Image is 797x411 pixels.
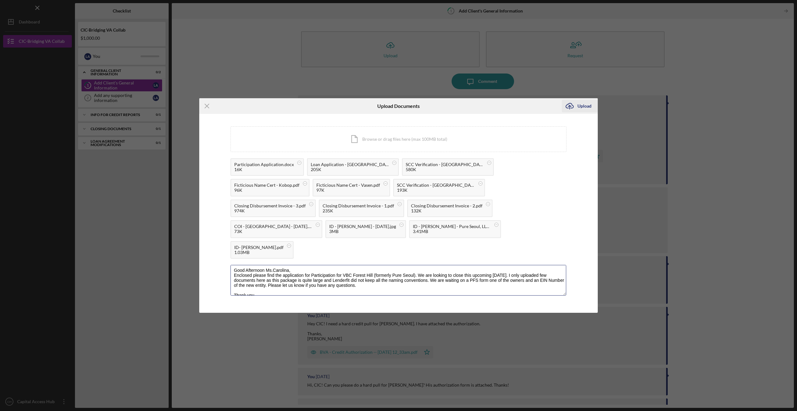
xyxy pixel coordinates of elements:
div: ID - [PERSON_NAME] - [DATE].jpg [329,224,396,229]
div: SCC Verification - [GEOGRAPHIC_DATA] - [DATE] 1.pdf [406,162,484,167]
div: Ficticious Name Cert - Vasen.pdf [316,183,380,188]
div: SCC Verification - [GEOGRAPHIC_DATA] - [DATE] [397,183,475,188]
div: 3.41MB [413,229,491,234]
div: Participation Application.docx [234,162,294,167]
div: 1.03MB [234,250,284,255]
div: 96K [234,188,299,193]
div: Closing Disbursement Invoice - 1.pdf [323,203,394,208]
div: Upload [577,100,592,112]
textarea: Good Afternoon Ms.Carolina, Enclosed please find the application for Participation for VBC Forest... [230,265,566,296]
div: ID- [PERSON_NAME].pdf [234,245,284,250]
div: 974K [234,208,306,213]
div: COI - [GEOGRAPHIC_DATA] - [DATE].pdf [234,224,312,229]
div: 235K [323,208,394,213]
div: ID - [PERSON_NAME] - Pure Seoul, LLC.jpg [413,224,491,229]
h6: Upload Documents [377,103,420,109]
button: Upload [562,100,598,112]
div: 132K [411,208,483,213]
div: 97K [316,188,380,193]
div: 193K [397,188,475,193]
div: Closing Disbursement Invoice - 3.pdf [234,203,306,208]
div: Closing Disbursement Invoice - 2.pdf [411,203,483,208]
div: 3MB [329,229,396,234]
div: 16K [234,167,294,172]
div: 205K [311,167,389,172]
div: 580K [406,167,484,172]
div: Ficticious Name Cert - Kobop.pdf [234,183,299,188]
div: Loan Application - [GEOGRAPHIC_DATA] - [DATE].pdf [311,162,389,167]
div: 73K [234,229,312,234]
